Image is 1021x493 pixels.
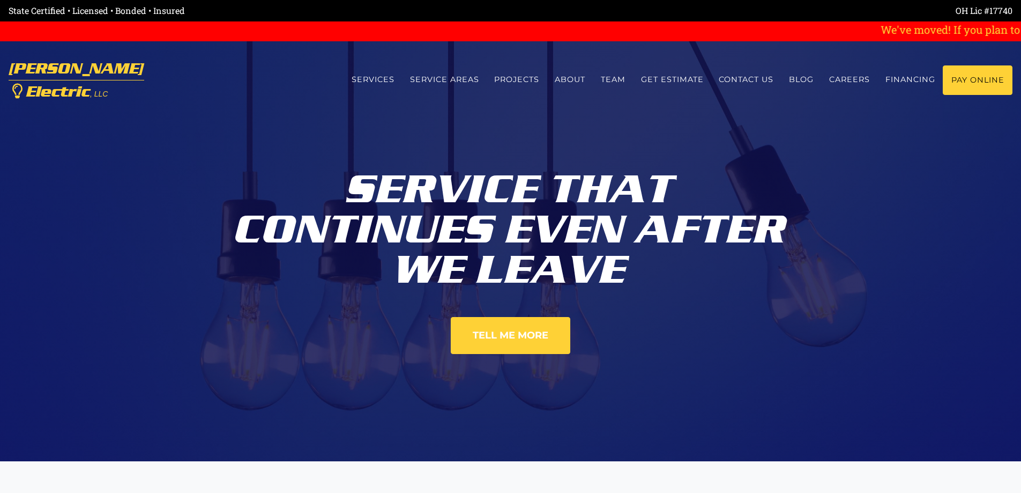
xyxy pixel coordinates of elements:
a: Financing [877,65,943,94]
a: Team [593,65,634,94]
div: Service That Continues Even After We Leave [213,161,808,290]
a: Services [344,65,402,94]
a: Contact us [711,65,781,94]
a: About [547,65,593,94]
a: [PERSON_NAME] Electric, LLC [9,55,144,106]
a: Projects [487,65,547,94]
a: Service Areas [402,65,487,94]
a: Pay Online [943,65,1012,95]
a: Careers [822,65,878,94]
div: OH Lic #17740 [511,4,1013,17]
span: , LLC [90,90,108,98]
a: Blog [781,65,822,94]
div: State Certified • Licensed • Bonded • Insured [9,4,511,17]
a: Get estimate [633,65,711,94]
a: Tell Me More [451,317,570,354]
